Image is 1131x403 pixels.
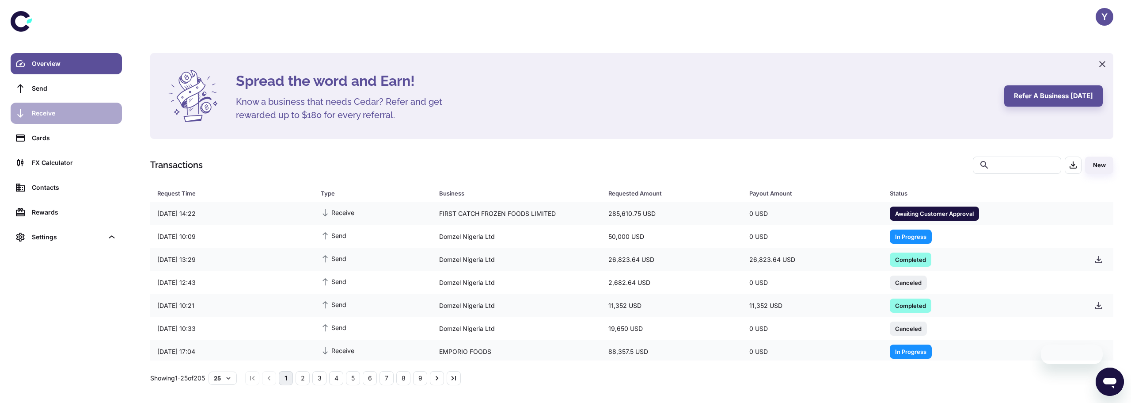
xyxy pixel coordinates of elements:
[742,343,883,360] div: 0 USD
[150,297,314,314] div: [DATE] 10:21
[432,274,601,291] div: Domzel Nigeria Ltd
[11,103,122,124] a: Receive
[601,228,742,245] div: 50,000 USD
[749,187,868,200] div: Payout Amount
[432,297,601,314] div: Domzel Nigeria Ltd
[150,251,314,268] div: [DATE] 13:29
[432,343,601,360] div: EMPORIO FOODS
[742,274,883,291] div: 0 USD
[890,187,1065,200] div: Status
[11,152,122,173] a: FX Calculator
[209,372,237,385] button: 25
[1096,8,1113,26] button: Y
[601,320,742,337] div: 19,650 USD
[1096,368,1124,396] iframe: לחצן לפתיחת חלון הודעות הטקסט
[380,371,394,385] button: Go to page 7
[236,70,994,92] h4: Spread the word and Earn!
[32,84,117,93] div: Send
[890,209,979,218] span: Awaiting Customer Approval
[312,371,326,385] button: Go to page 3
[890,278,927,287] span: Canceled
[608,187,727,200] div: Requested Amount
[601,205,742,222] div: 285,610.75 USD
[346,371,360,385] button: Go to page 5
[150,373,205,383] p: Showing 1-25 of 205
[150,320,314,337] div: [DATE] 10:33
[32,108,117,118] div: Receive
[11,177,122,198] a: Contacts
[432,228,601,245] div: Domzel Nigeria Ltd
[396,371,410,385] button: Go to page 8
[321,299,346,309] span: Send
[890,232,932,241] span: In Progress
[11,53,122,74] a: Overview
[321,345,354,355] span: Receive
[236,95,457,122] h5: Know a business that needs Cedar? Refer and get rewarded up to $180 for every referral.
[321,276,346,286] span: Send
[321,207,354,217] span: Receive
[890,255,931,264] span: Completed
[321,187,417,200] div: Type
[1085,157,1113,174] button: New
[890,301,931,310] span: Completed
[157,187,299,200] div: Request Time
[296,371,310,385] button: Go to page 2
[890,324,927,333] span: Canceled
[32,133,117,143] div: Cards
[32,59,117,69] div: Overview
[32,158,117,168] div: FX Calculator
[11,226,122,248] div: Settings
[321,253,346,263] span: Send
[363,371,377,385] button: Go to page 6
[601,274,742,291] div: 2,682.64 USD
[32,207,117,217] div: Rewards
[11,78,122,99] a: Send
[150,228,314,245] div: [DATE] 10:09
[157,187,310,200] span: Request Time
[447,371,461,385] button: Go to last page
[279,371,293,385] button: page 1
[150,205,314,222] div: [DATE] 14:22
[329,371,343,385] button: Go to page 4
[150,343,314,360] div: [DATE] 17:04
[601,297,742,314] div: 11,352 USD
[742,228,883,245] div: 0 USD
[11,202,122,223] a: Rewards
[321,187,429,200] span: Type
[244,371,462,385] nav: pagination navigation
[150,274,314,291] div: [DATE] 12:43
[749,187,880,200] span: Payout Amount
[32,232,103,242] div: Settings
[432,320,601,337] div: Domzel Nigeria Ltd
[742,205,883,222] div: 0 USD
[1041,345,1103,364] iframe: הודעה מהחברה
[32,183,117,192] div: Contacts
[1004,85,1103,107] button: Refer a business [DATE]
[742,297,883,314] div: 11,352 USD
[742,251,883,268] div: 26,823.64 USD
[601,251,742,268] div: 26,823.64 USD
[430,371,444,385] button: Go to next page
[432,205,601,222] div: FIRST CATCH FROZEN FOODS LIMITED
[890,187,1077,200] span: Status
[321,230,346,240] span: Send
[601,343,742,360] div: 88,357.5 USD
[890,347,932,356] span: In Progress
[608,187,739,200] span: Requested Amount
[432,251,601,268] div: Domzel Nigeria Ltd
[413,371,427,385] button: Go to page 9
[11,127,122,149] a: Cards
[742,320,883,337] div: 0 USD
[150,158,203,172] h1: Transactions
[321,322,346,332] span: Send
